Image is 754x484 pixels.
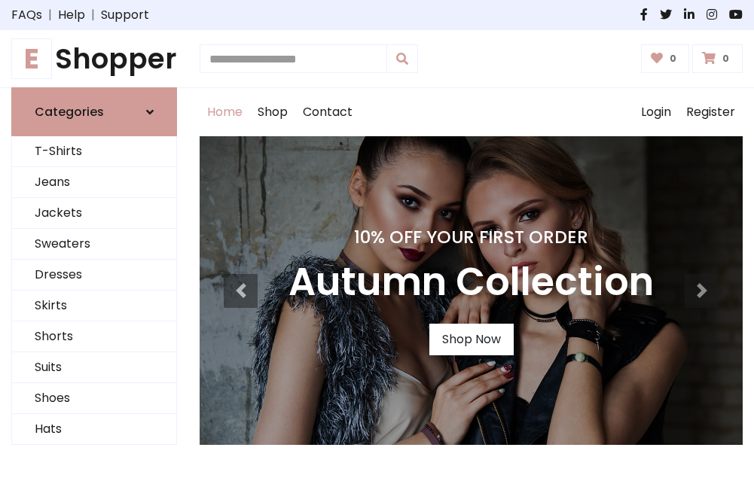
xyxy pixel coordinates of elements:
[12,198,176,229] a: Jackets
[11,87,177,136] a: Categories
[666,52,680,65] span: 0
[12,291,176,321] a: Skirts
[295,88,360,136] a: Contact
[11,6,42,24] a: FAQs
[12,383,176,414] a: Shoes
[641,44,690,73] a: 0
[12,321,176,352] a: Shorts
[200,88,250,136] a: Home
[429,324,514,355] a: Shop Now
[12,229,176,260] a: Sweaters
[12,136,176,167] a: T-Shirts
[35,105,104,119] h6: Categories
[12,352,176,383] a: Suits
[12,167,176,198] a: Jeans
[719,52,733,65] span: 0
[12,414,176,445] a: Hats
[12,260,176,291] a: Dresses
[679,88,743,136] a: Register
[288,227,654,248] h4: 10% Off Your First Order
[250,88,295,136] a: Shop
[42,6,58,24] span: |
[633,88,679,136] a: Login
[85,6,101,24] span: |
[11,42,177,75] h1: Shopper
[11,42,177,75] a: EShopper
[11,38,52,79] span: E
[288,260,654,306] h3: Autumn Collection
[58,6,85,24] a: Help
[101,6,149,24] a: Support
[692,44,743,73] a: 0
